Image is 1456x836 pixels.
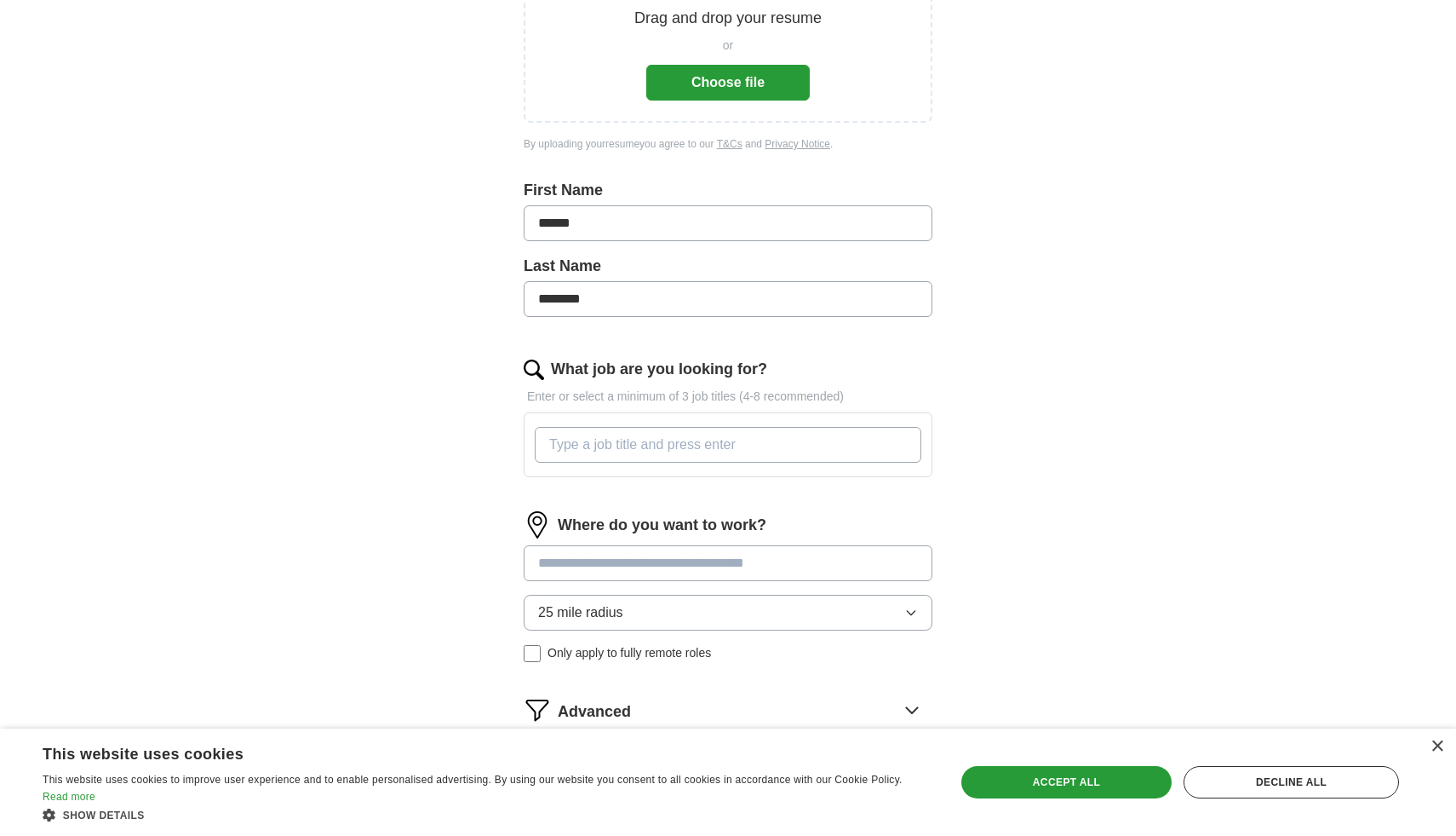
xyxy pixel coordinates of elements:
[717,138,742,150] a: T&Cs
[524,179,932,202] label: First Name
[634,7,822,30] p: Drag and drop your resume
[524,360,544,380] img: search.png
[524,645,541,662] input: Only apply to fully remote roles
[524,511,551,539] img: location.png
[646,65,810,101] button: Choose file
[538,602,623,623] span: 25 mile radius
[961,766,1172,799] div: Accept all
[1430,741,1443,753] div: Close
[63,810,145,822] span: Show details
[43,774,903,786] span: This website uses cookies to improve user experience and to enable personalised advertising. By u...
[535,427,921,463] input: Type a job title and press enter
[524,696,551,724] img: filter
[43,739,886,764] div: This website uses cookies
[723,37,733,55] span: or
[524,595,932,631] button: 25 mile radius
[524,255,932,278] label: Last Name
[558,701,631,724] span: Advanced
[43,806,928,823] div: Show details
[547,644,711,662] span: Only apply to fully remote roles
[524,136,932,152] div: By uploading your resume you agree to our and .
[524,388,932,406] p: Enter or select a minimum of 3 job titles (4-8 recommended)
[43,791,95,803] a: Read more, opens a new window
[765,138,830,150] a: Privacy Notice
[551,358,767,381] label: What job are you looking for?
[558,514,766,537] label: Where do you want to work?
[1184,766,1399,799] div: Decline all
